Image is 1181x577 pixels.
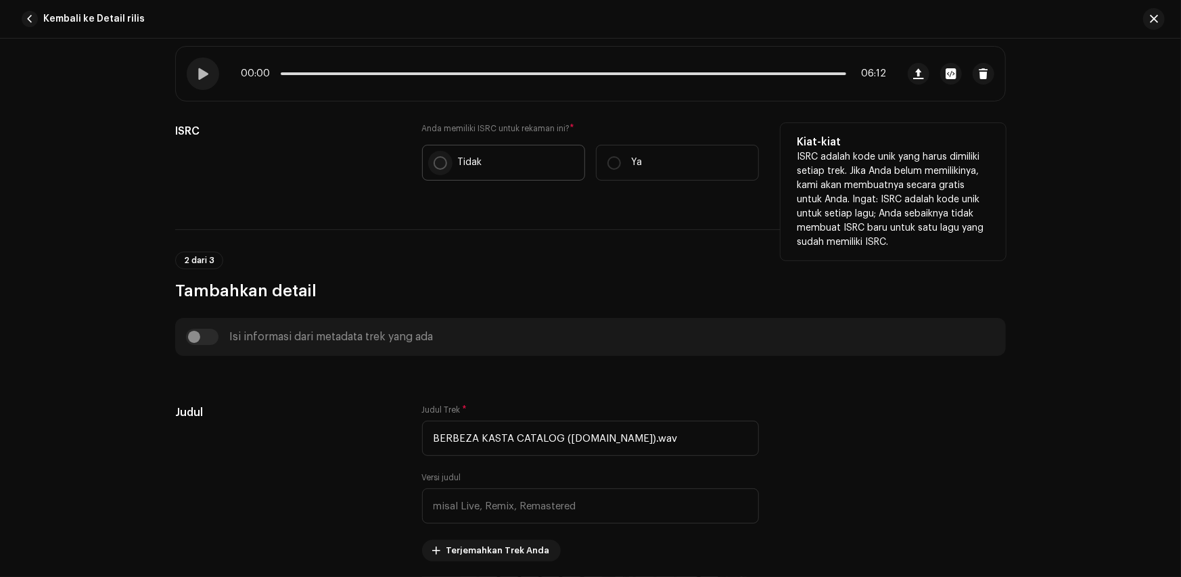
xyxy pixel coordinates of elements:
input: Masukkan nama trek [422,421,759,456]
span: 06:12 [852,68,886,79]
h5: Judul [175,405,400,421]
span: 00:00 [241,68,275,79]
p: Ya [632,156,643,170]
h5: ISRC [175,123,400,139]
input: misal Live, Remix, Remastered [422,488,759,524]
h3: Tambahkan detail [175,280,1006,302]
p: Tidak [458,156,482,170]
label: Judul Trek [422,405,467,415]
h5: Kiat-kiat [797,134,990,150]
label: Versi judul [422,472,461,483]
label: Anda memiliki ISRC untuk rekaman ini? [422,123,759,134]
p: ISRC adalah kode unik yang harus dimiliki setiap trek. Jika Anda belum memilikinya, kami akan mem... [797,150,990,250]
